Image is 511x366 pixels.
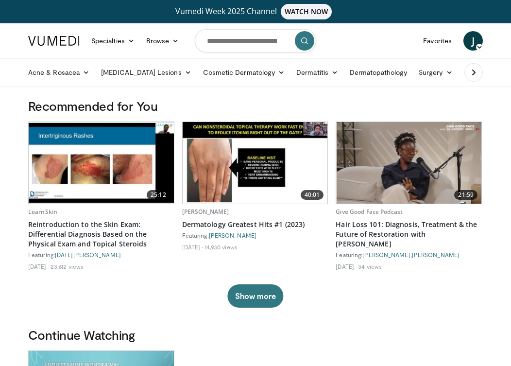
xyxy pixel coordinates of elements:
span: WATCH NOW [281,4,332,19]
a: 40:01 [183,122,328,204]
li: 34 views [358,262,382,270]
div: Featuring: , [336,251,482,259]
span: 25:12 [147,190,170,200]
a: Give Good Face Podcast [336,208,403,216]
a: Favorites [417,31,458,51]
a: Hair Loss 101: Diagnosis, Treatment & the Future of Restoration with [PERSON_NAME] [336,220,482,249]
div: Featuring: [28,251,174,259]
a: Specialties [85,31,140,51]
span: 40:01 [301,190,324,200]
a: Cosmetic Dermatology [197,63,290,82]
a: [PERSON_NAME] [412,251,460,258]
li: [DATE] [182,243,203,251]
a: Dermatology Greatest Hits #1 (2023) [182,220,328,229]
a: LearnSkin [28,208,57,216]
a: Acne & Rosacea [22,63,95,82]
img: 823268b6-bc03-4188-ae60-9bdbfe394016.620x360_q85_upscale.jpg [337,122,481,204]
a: [PERSON_NAME] [362,251,410,258]
a: Vumedi Week 2025 ChannelWATCH NOW [22,4,489,19]
li: [DATE] [28,262,49,270]
button: Show more [227,284,283,308]
img: VuMedi Logo [28,36,80,46]
a: 25:12 [29,122,174,204]
a: Dermatopathology [344,63,413,82]
a: [PERSON_NAME] [182,208,229,216]
a: [PERSON_NAME] [209,232,256,239]
div: Featuring: [182,231,328,239]
img: 022c50fb-a848-4cac-a9d8-ea0906b33a1b.620x360_q85_upscale.jpg [29,123,174,202]
a: Reintroduction to the Skin Exam: Differential Diagnosis Based on the Physical Exam and Topical St... [28,220,174,249]
a: J [463,31,483,51]
a: Surgery [413,63,459,82]
li: [DATE] [336,262,357,270]
li: 14,930 views [204,243,238,251]
h3: Continue Watching [28,327,483,343]
a: Dermatitis [290,63,344,82]
a: Browse [140,31,185,51]
span: 21:59 [454,190,477,200]
input: Search topics, interventions [195,29,316,52]
a: [MEDICAL_DATA] Lesions [95,63,197,82]
a: 21:59 [336,122,481,204]
li: 23,612 views [51,262,84,270]
img: 167f4955-2110-4677-a6aa-4d4647c2ca19.620x360_q85_upscale.jpg [183,122,327,204]
h3: Recommended for You [28,98,483,114]
a: [DATE][PERSON_NAME] [55,251,121,258]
